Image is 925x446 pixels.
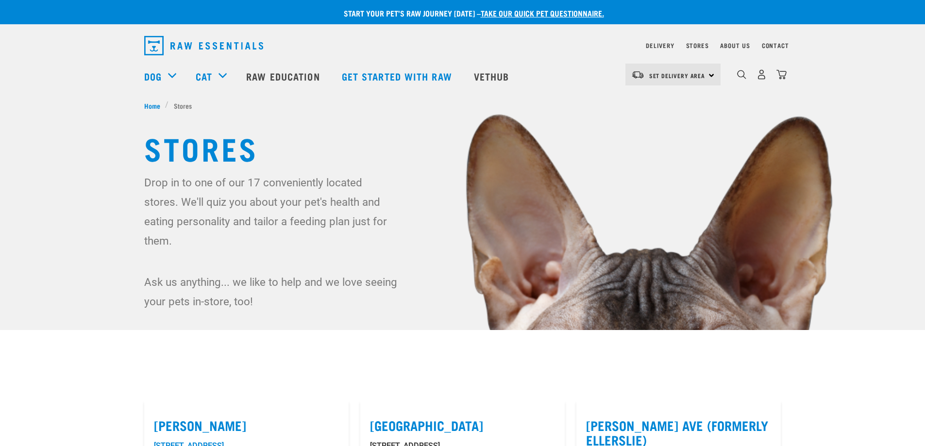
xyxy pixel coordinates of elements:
[144,100,781,111] nav: breadcrumbs
[136,32,789,59] nav: dropdown navigation
[144,272,399,311] p: Ask us anything... we like to help and we love seeing your pets in-store, too!
[720,44,750,47] a: About Us
[154,418,339,433] label: [PERSON_NAME]
[481,11,604,15] a: take our quick pet questionnaire.
[144,100,166,111] a: Home
[370,418,555,433] label: [GEOGRAPHIC_DATA]
[631,70,644,79] img: van-moving.png
[646,44,674,47] a: Delivery
[757,69,767,80] img: user.png
[144,69,162,83] a: Dog
[236,57,332,96] a: Raw Education
[196,69,212,83] a: Cat
[464,57,521,96] a: Vethub
[686,44,709,47] a: Stores
[737,70,746,79] img: home-icon-1@2x.png
[144,100,160,111] span: Home
[144,36,263,55] img: Raw Essentials Logo
[144,173,399,250] p: Drop in to one of our 17 conveniently located stores. We'll quiz you about your pet's health and ...
[649,74,706,77] span: Set Delivery Area
[144,130,781,165] h1: Stores
[762,44,789,47] a: Contact
[776,69,787,80] img: home-icon@2x.png
[332,57,464,96] a: Get started with Raw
